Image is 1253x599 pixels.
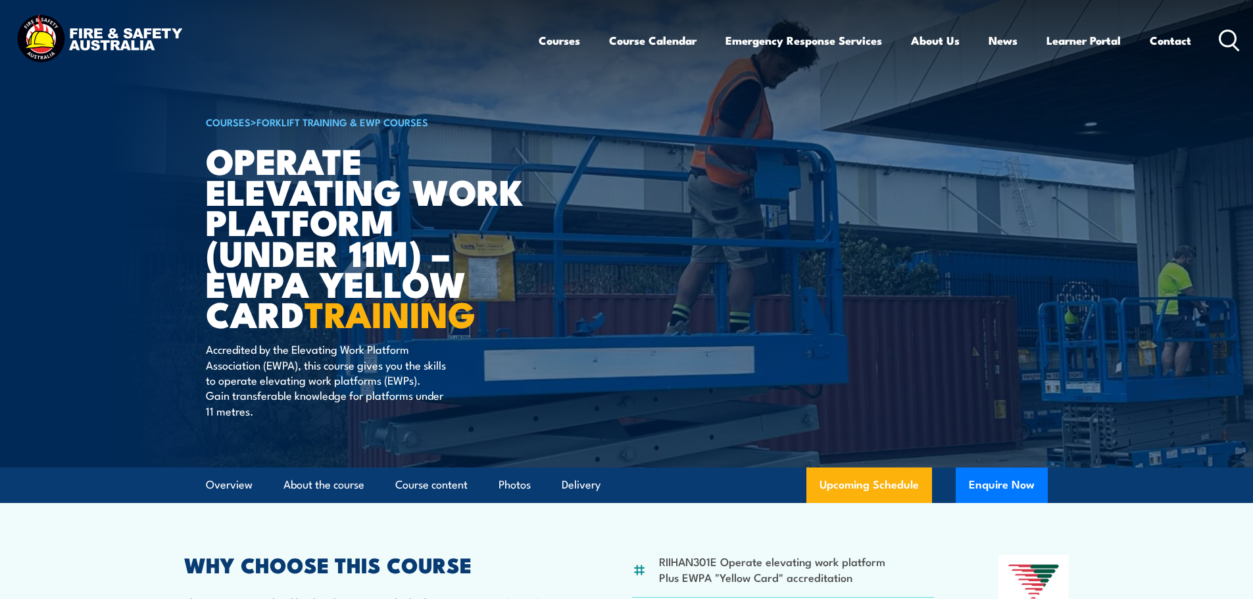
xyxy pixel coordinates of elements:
[1150,23,1191,58] a: Contact
[283,467,364,502] a: About the course
[806,467,932,503] a: Upcoming Schedule
[989,23,1018,58] a: News
[725,23,882,58] a: Emergency Response Services
[609,23,697,58] a: Course Calendar
[539,23,580,58] a: Courses
[184,555,568,573] h2: WHY CHOOSE THIS COURSE
[305,285,476,340] strong: TRAINING
[499,467,531,502] a: Photos
[956,467,1048,503] button: Enquire Now
[911,23,960,58] a: About Us
[395,467,468,502] a: Course content
[206,114,531,130] h6: >
[206,467,253,502] a: Overview
[206,145,531,329] h1: Operate Elevating Work Platform (under 11m) – EWPA Yellow Card
[206,341,446,418] p: Accredited by the Elevating Work Platform Association (EWPA), this course gives you the skills to...
[659,569,885,585] li: Plus EWPA "Yellow Card" accreditation
[257,114,428,129] a: Forklift Training & EWP Courses
[562,467,601,502] a: Delivery
[1046,23,1121,58] a: Learner Portal
[206,114,251,129] a: COURSES
[659,554,885,569] li: RIIHAN301E Operate elevating work platform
